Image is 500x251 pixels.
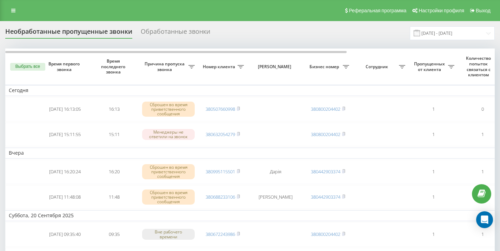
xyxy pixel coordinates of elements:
[141,28,210,39] div: Обработанные звонки
[5,28,132,39] div: Необработанные пропущенные звонки
[142,164,195,180] div: Сброшен во время приветственного сообщения
[311,168,340,175] a: 380442903374
[206,106,235,112] a: 380507660998
[409,185,458,209] td: 1
[40,223,89,246] td: [DATE] 09:35:40
[89,160,139,184] td: 16:20
[142,129,195,140] div: Менеджеры не ответили на звонок
[206,168,235,175] a: 380995115501
[142,61,188,72] span: Причина пропуска звонка
[89,223,139,246] td: 09:35
[356,64,399,70] span: Сотрудник
[476,211,493,228] div: Open Intercom Messenger
[476,8,491,13] span: Выход
[40,97,89,121] td: [DATE] 16:13:05
[40,160,89,184] td: [DATE] 16:20:24
[409,223,458,246] td: 1
[409,97,458,121] td: 1
[40,123,89,147] td: [DATE] 15:11:55
[253,64,298,70] span: [PERSON_NAME]
[419,8,464,13] span: Настройки профиля
[206,194,235,200] a: 380688233106
[409,123,458,147] td: 1
[46,61,84,72] span: Время первого звонка
[311,231,340,237] a: 380800204402
[311,194,340,200] a: 380442903374
[89,123,139,147] td: 15:11
[412,61,448,72] span: Пропущенных от клиента
[461,56,497,77] span: Количество попыток связаться с клиентом
[409,160,458,184] td: 1
[95,58,133,75] span: Время последнего звонка
[311,131,340,137] a: 380800204402
[247,185,304,209] td: [PERSON_NAME]
[206,231,235,237] a: 380672243986
[247,160,304,184] td: Дарія
[142,189,195,205] div: Сброшен во время приветственного сообщения
[307,64,343,70] span: Бизнес номер
[40,185,89,209] td: [DATE] 11:48:08
[311,106,340,112] a: 380800204402
[202,64,238,70] span: Номер клиента
[89,185,139,209] td: 11:48
[206,131,235,137] a: 380632054279
[349,8,406,13] span: Реферальная программа
[142,229,195,239] div: Вне рабочего времени
[89,97,139,121] td: 16:13
[10,63,45,71] button: Выбрать все
[142,102,195,117] div: Сброшен во время приветственного сообщения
